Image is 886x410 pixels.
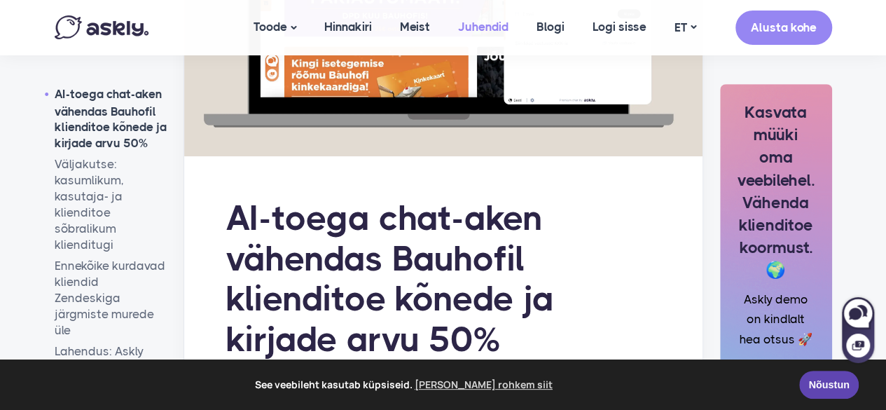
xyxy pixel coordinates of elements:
a: Nõustun [799,371,859,399]
img: Askly [55,15,148,39]
a: Väljakutse: kasumlikum, kasutaja- ja klienditoe sõbralikum klienditugi [55,156,167,253]
iframe: Askly chat [840,294,875,364]
p: Askly demo on kindlalt hea otsus 🚀 [738,289,815,350]
a: Ennekõike kurdavad kliendid Zendeskiga järgmiste murede üle [55,258,167,339]
a: AI-toega chat-aken vähendas Bauhofil klienditoe kõnede ja kirjade arvu 50% [55,84,167,151]
span: See veebileht kasutab küpsiseid. [20,374,789,395]
a: learn more about cookies [413,374,555,395]
a: Alusta kohe [735,11,832,45]
h1: AI-toega chat-aken vähendas Bauhofil klienditoe kõnede ja kirjade arvu 50% [226,198,660,360]
h3: Kasvata müüki oma veebilehel. Vähenda klienditoe koormust. 🌍 [738,102,815,282]
a: ET [660,18,710,38]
